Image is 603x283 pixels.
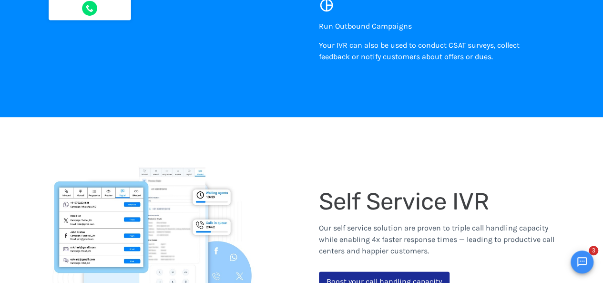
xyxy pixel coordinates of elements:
span: 3 [589,246,598,255]
span: Self Service IVR [319,187,489,215]
span: Our self service solution are proven to triple call handling capacity while enabling 4x faster re... [319,223,554,255]
span: Run Outbound Campaigns [319,21,412,31]
button: Open chat [571,251,593,273]
span: Your IVR can also be used to conduct CSAT surveys, collect feedback or notify customers about off... [319,41,520,61]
